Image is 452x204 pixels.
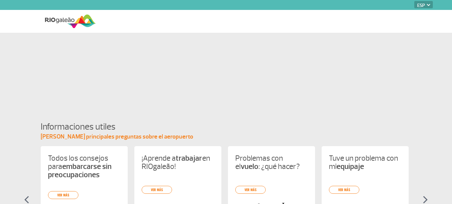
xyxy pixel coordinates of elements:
strong: vuelo [241,162,258,171]
a: ver más [48,191,78,199]
img: seta-esquerda [24,196,29,204]
p: Problemas con el : ¿qué hacer? [235,154,308,171]
a: ver más [235,186,266,194]
p: ¡Aprende a en RIOgaleão! [142,154,214,171]
h4: Informaciones utiles [41,121,411,133]
a: ver más [142,186,172,194]
p: Todos los consejos para [48,154,120,179]
p: Tuve un problema con mi [329,154,401,171]
strong: trabajar [176,153,202,163]
strong: embarcarse sin preocupaciones [48,162,112,180]
a: ver más [329,186,359,194]
strong: equipaje [337,162,364,171]
img: seta-direita [423,196,428,204]
p: [PERSON_NAME] principales preguntas sobre el aeropuerto [41,133,411,141]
